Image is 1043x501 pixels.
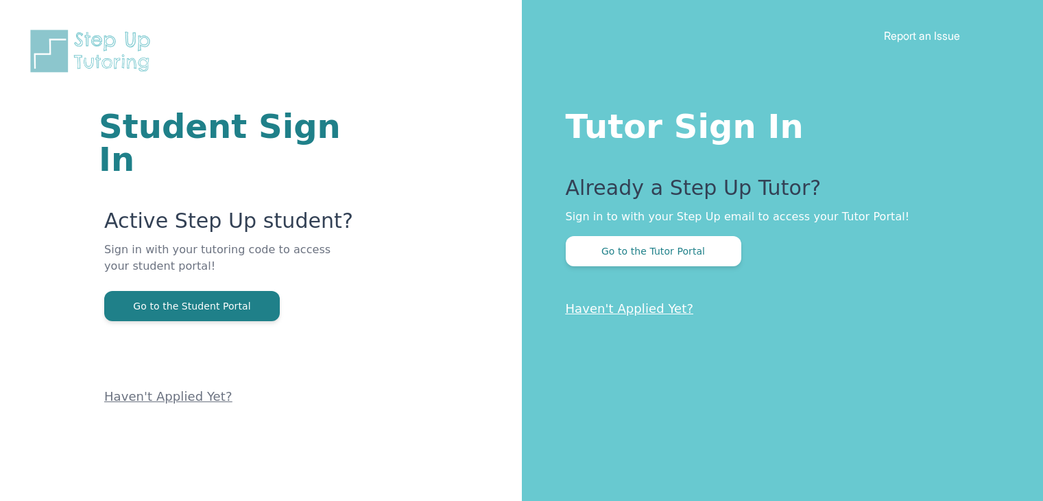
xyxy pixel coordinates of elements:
a: Report an Issue [884,29,960,43]
a: Go to the Tutor Portal [566,244,741,257]
p: Sign in with your tutoring code to access your student portal! [104,242,357,291]
a: Go to the Student Portal [104,299,280,312]
img: Step Up Tutoring horizontal logo [27,27,159,75]
p: Already a Step Up Tutor? [566,176,989,209]
button: Go to the Student Portal [104,291,280,321]
button: Go to the Tutor Portal [566,236,741,266]
a: Haven't Applied Yet? [104,389,232,404]
a: Haven't Applied Yet? [566,301,694,316]
h1: Student Sign In [99,110,357,176]
h1: Tutor Sign In [566,104,989,143]
p: Sign in to with your Step Up email to access your Tutor Portal! [566,209,989,225]
p: Active Step Up student? [104,209,357,242]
